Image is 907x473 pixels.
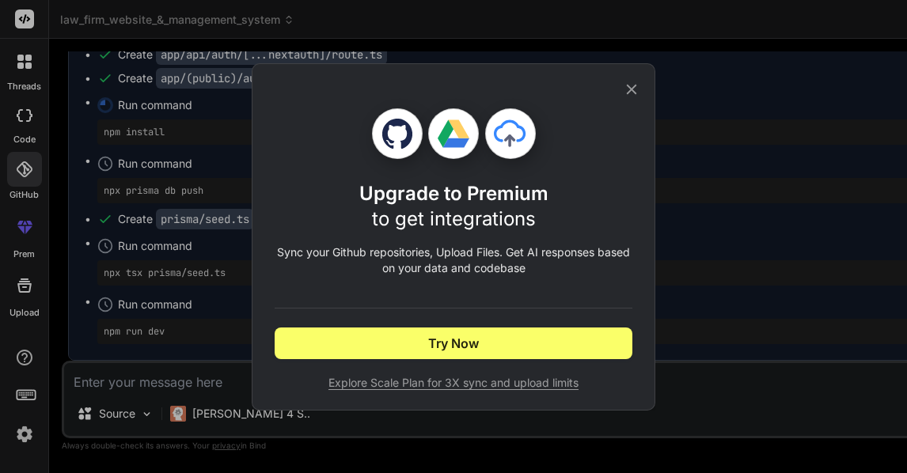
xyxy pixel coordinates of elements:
span: Try Now [428,334,479,353]
button: Try Now [275,327,632,359]
span: to get integrations [372,207,536,230]
h1: Upgrade to Premium [359,181,548,232]
p: Sync your Github repositories, Upload Files. Get AI responses based on your data and codebase [275,244,632,276]
span: Explore Scale Plan for 3X sync and upload limits [275,375,632,391]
